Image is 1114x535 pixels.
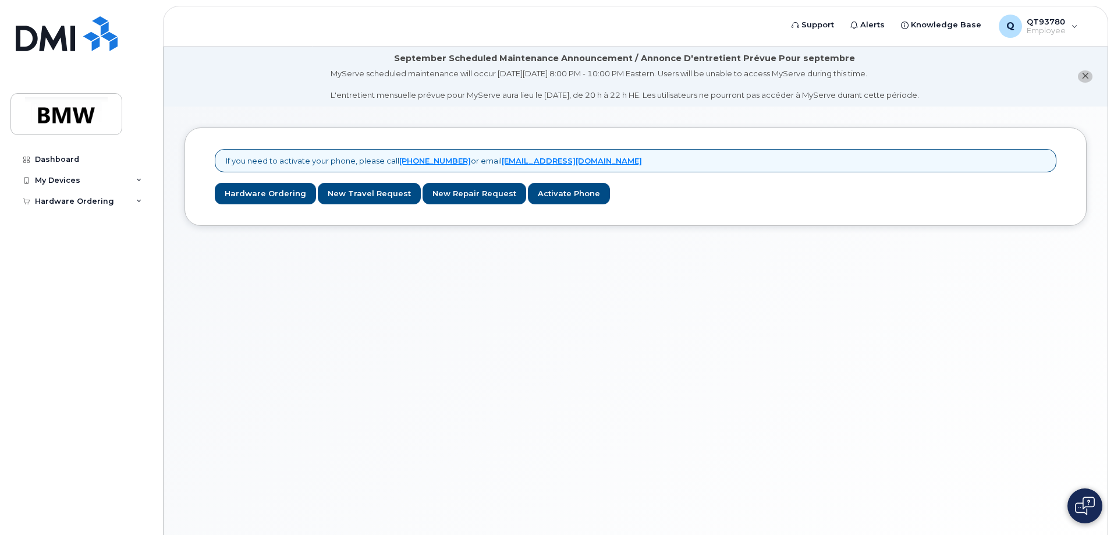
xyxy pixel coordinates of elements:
[399,156,471,165] a: [PHONE_NUMBER]
[528,183,610,204] a: Activate Phone
[502,156,642,165] a: [EMAIL_ADDRESS][DOMAIN_NAME]
[331,68,919,101] div: MyServe scheduled maintenance will occur [DATE][DATE] 8:00 PM - 10:00 PM Eastern. Users will be u...
[215,183,316,204] a: Hardware Ordering
[1075,497,1095,515] img: Open chat
[318,183,421,204] a: New Travel Request
[226,155,642,166] p: If you need to activate your phone, please call or email
[423,183,526,204] a: New Repair Request
[394,52,855,65] div: September Scheduled Maintenance Announcement / Annonce D'entretient Prévue Pour septembre
[1078,70,1092,83] button: close notification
